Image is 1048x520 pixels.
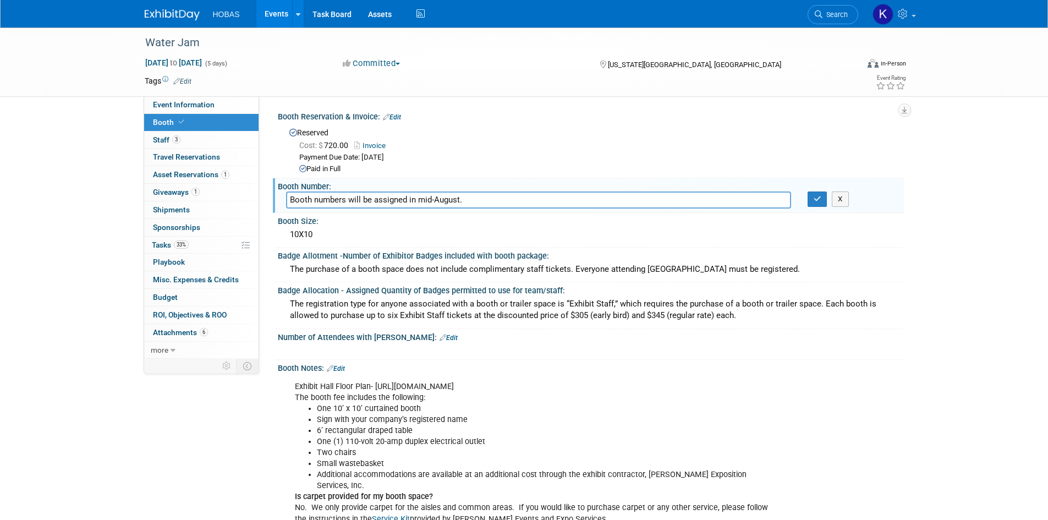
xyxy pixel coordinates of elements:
[172,135,180,144] span: 3
[299,141,324,150] span: Cost: $
[153,328,208,337] span: Attachments
[793,57,907,74] div: Event Format
[213,10,240,19] span: HOBAS
[317,458,776,469] li: Small wastebasket
[286,295,896,325] div: The registration type for anyone associated with a booth or trailer space is “Exhibit Staff,” whi...
[873,4,893,25] img: krystal coker
[144,184,259,201] a: Giveaways1
[153,223,200,232] span: Sponsorships
[144,254,259,271] a: Playbook
[278,282,904,296] div: Badge Allocation - Assigned Quantity of Badges permitted to use for team/staff:
[145,9,200,20] img: ExhibitDay
[168,58,179,67] span: to
[173,78,191,85] a: Edit
[191,188,200,196] span: 1
[327,365,345,373] a: Edit
[200,328,208,336] span: 6
[153,188,200,196] span: Giveaways
[144,306,259,324] a: ROI, Objectives & ROO
[278,213,904,227] div: Booth Size:
[317,447,776,458] li: Two chairs
[204,60,227,67] span: (5 days)
[144,237,259,254] a: Tasks33%
[317,414,776,425] li: Sign with your company’s registered name
[179,119,184,125] i: Booth reservation complete
[153,310,227,319] span: ROI, Objectives & ROO
[217,359,237,373] td: Personalize Event Tab Strip
[153,135,180,144] span: Staff
[440,334,458,342] a: Edit
[144,166,259,183] a: Asset Reservations1
[144,289,259,306] a: Budget
[153,293,178,302] span: Budget
[221,171,229,179] span: 1
[832,191,849,207] button: X
[144,324,259,341] a: Attachments6
[144,342,259,359] a: more
[151,346,168,354] span: more
[880,59,906,68] div: In-Person
[174,240,189,249] span: 33%
[144,132,259,149] a: Staff3
[868,59,879,68] img: Format-Inperson.png
[153,205,190,214] span: Shipments
[153,118,186,127] span: Booth
[144,114,259,131] a: Booth
[876,75,906,81] div: Event Rating
[236,359,259,373] td: Toggle Event Tabs
[144,219,259,236] a: Sponsorships
[608,61,781,69] span: [US_STATE][GEOGRAPHIC_DATA], [GEOGRAPHIC_DATA]
[278,329,904,343] div: Number of Attendees with [PERSON_NAME]:
[299,141,353,150] span: 720.00
[144,271,259,288] a: Misc. Expenses & Credits
[278,178,904,192] div: Booth Number:
[141,33,842,53] div: Water Jam
[153,258,185,266] span: Playbook
[317,403,776,414] li: One 10’ x 10’ curtained booth
[278,248,904,261] div: Badge Allotment -Number of Exhibitor Badges included with booth package:
[317,469,776,491] li: Additional accommodations are available at an additional cost through the exhibit contractor, [PE...
[144,96,259,113] a: Event Information
[153,152,220,161] span: Travel Reservations
[152,240,189,249] span: Tasks
[808,5,858,24] a: Search
[295,492,433,501] b: Is carpet provided for my booth space?
[144,149,259,166] a: Travel Reservations
[286,226,896,243] div: 10X10
[278,108,904,123] div: Booth Reservation & Invoice:
[153,170,229,179] span: Asset Reservations
[317,436,776,447] li: One (1) 110-volt 20-amp duplex electrical outlet
[145,75,191,86] td: Tags
[299,164,896,174] div: Paid in Full
[299,152,896,163] div: Payment Due Date: [DATE]
[286,124,896,174] div: Reserved
[383,113,401,121] a: Edit
[278,360,904,374] div: Booth Notes:
[153,100,215,109] span: Event Information
[317,425,776,436] li: 6’ rectangular draped table
[145,58,202,68] span: [DATE] [DATE]
[339,58,404,69] button: Committed
[153,275,239,284] span: Misc. Expenses & Credits
[354,141,391,150] a: Invoice
[822,10,848,19] span: Search
[144,201,259,218] a: Shipments
[286,261,896,278] div: The purchase of a booth space does not include complimentary staff tickets. Everyone attending [G...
